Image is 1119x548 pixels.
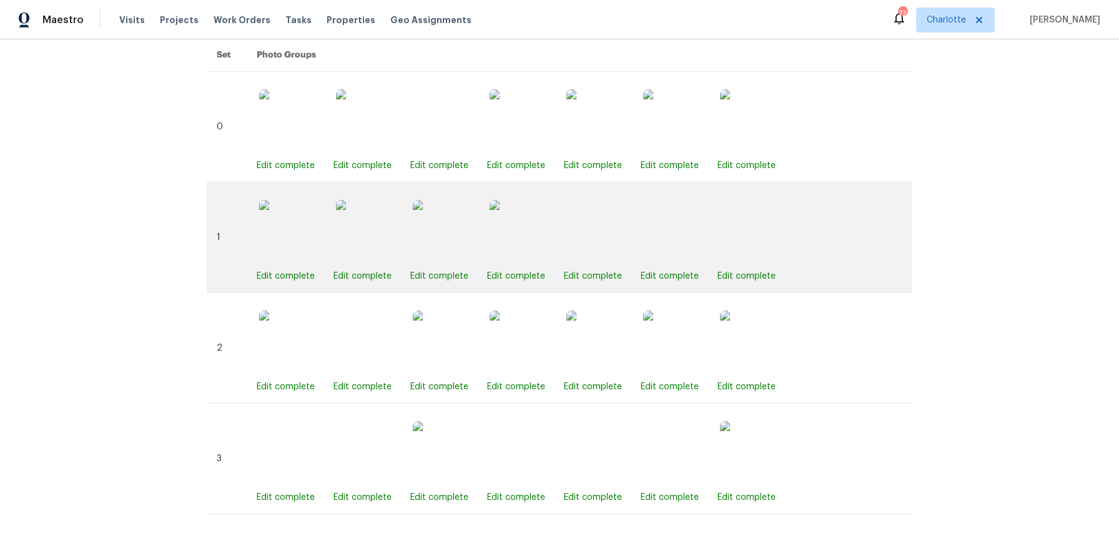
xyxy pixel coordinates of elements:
div: Edit complete [257,491,315,504]
div: Edit complete [717,491,776,504]
td: 2 [207,293,247,404]
div: Edit complete [333,381,392,393]
div: Edit complete [564,381,622,393]
div: Edit complete [564,270,622,282]
div: Edit complete [487,270,545,282]
span: Tasks [285,16,312,24]
div: Edit complete [564,159,622,172]
div: Edit complete [717,270,776,282]
div: Edit complete [410,381,468,393]
div: Edit complete [717,381,776,393]
div: Edit complete [641,491,699,504]
div: Edit complete [257,159,315,172]
div: Edit complete [641,270,699,282]
th: Set [207,39,247,72]
div: Edit complete [641,381,699,393]
span: Visits [119,14,145,26]
span: Projects [160,14,199,26]
div: Edit complete [641,159,699,172]
div: Edit complete [333,491,392,504]
div: Edit complete [717,159,776,172]
span: Geo Assignments [390,14,471,26]
span: Work Orders [214,14,270,26]
span: [PERSON_NAME] [1025,14,1100,26]
td: 1 [207,182,247,293]
span: Charlotte [927,14,966,26]
div: Edit complete [487,159,545,172]
div: Edit complete [333,270,392,282]
span: Maestro [42,14,84,26]
div: Edit complete [487,381,545,393]
div: Edit complete [257,381,315,393]
div: Edit complete [410,270,468,282]
div: Edit complete [564,491,622,504]
div: Edit complete [410,159,468,172]
div: Edit complete [257,270,315,282]
span: Properties [327,14,375,26]
td: 0 [207,72,247,182]
div: Edit complete [410,491,468,504]
td: 3 [207,404,247,514]
th: Photo Groups [247,39,912,72]
div: 77 [898,7,907,20]
div: Edit complete [333,159,392,172]
div: Edit complete [487,491,545,504]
